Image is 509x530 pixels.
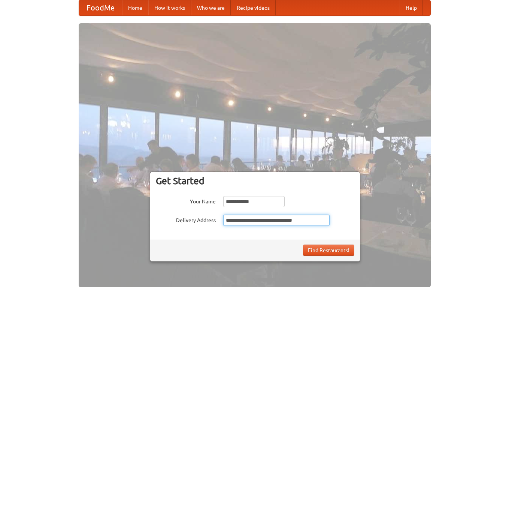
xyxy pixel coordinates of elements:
button: Find Restaurants! [303,245,354,256]
a: Who we are [191,0,231,15]
h3: Get Started [156,175,354,187]
a: How it works [148,0,191,15]
a: FoodMe [79,0,122,15]
label: Delivery Address [156,215,216,224]
label: Your Name [156,196,216,205]
a: Recipe videos [231,0,276,15]
a: Help [400,0,423,15]
a: Home [122,0,148,15]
